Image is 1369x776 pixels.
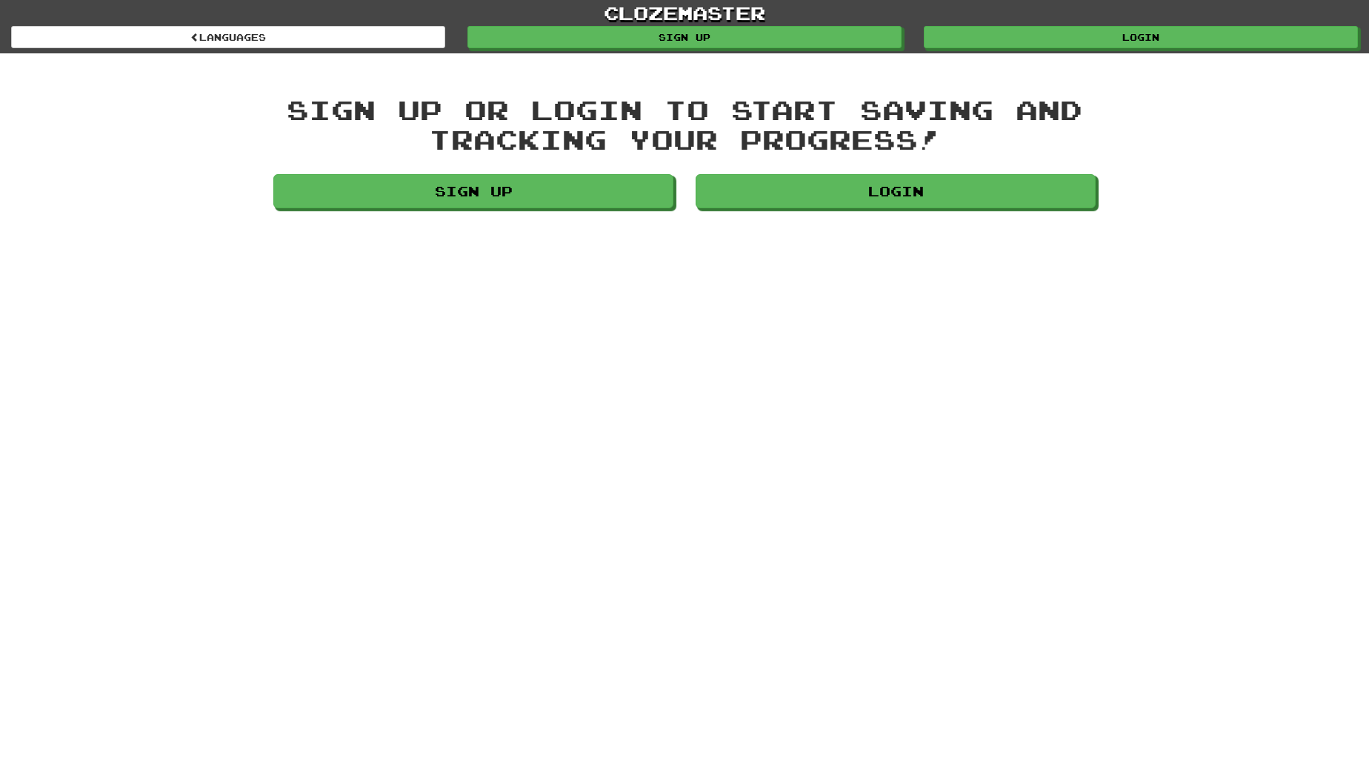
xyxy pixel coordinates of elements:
[467,26,902,48] a: Sign up
[11,26,445,48] a: Languages
[924,26,1358,48] a: Login
[273,174,673,208] a: Sign up
[696,174,1096,208] a: Login
[273,95,1096,153] div: Sign up or login to start saving and tracking your progress!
